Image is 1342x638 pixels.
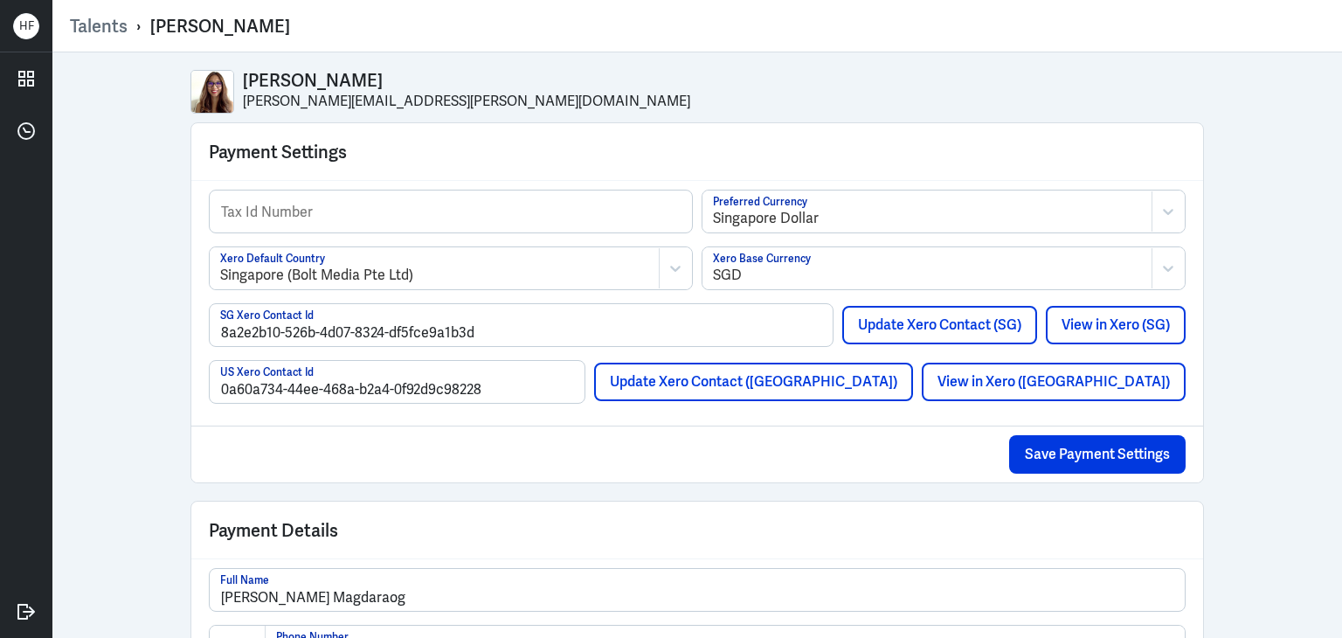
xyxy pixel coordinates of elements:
[209,139,347,165] div: Payment Settings
[210,304,833,346] input: SG Xero Contact Id
[922,363,1186,401] a: View in Xero ([GEOGRAPHIC_DATA])
[70,15,128,38] a: Talents
[243,70,690,91] p: [PERSON_NAME]
[190,70,234,114] img: Photo_on_07-08-2019_at_13.29.jpg
[13,13,39,39] div: H F
[150,15,290,38] div: [PERSON_NAME]
[243,91,690,112] p: [PERSON_NAME][EMAIL_ADDRESS][PERSON_NAME][DOMAIN_NAME]
[594,363,913,401] button: Update Xero Contact ([GEOGRAPHIC_DATA])
[209,517,338,544] span: Payment Details
[842,306,1037,344] button: Update Xero Contact (SG)
[1046,306,1186,344] a: View in Xero (SG)
[210,361,585,403] input: US Xero Contact Id
[128,15,150,38] p: ›
[1009,435,1186,474] button: Save Payment Settings
[210,191,692,232] input: Tax Id Number
[210,569,1185,611] input: Full Name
